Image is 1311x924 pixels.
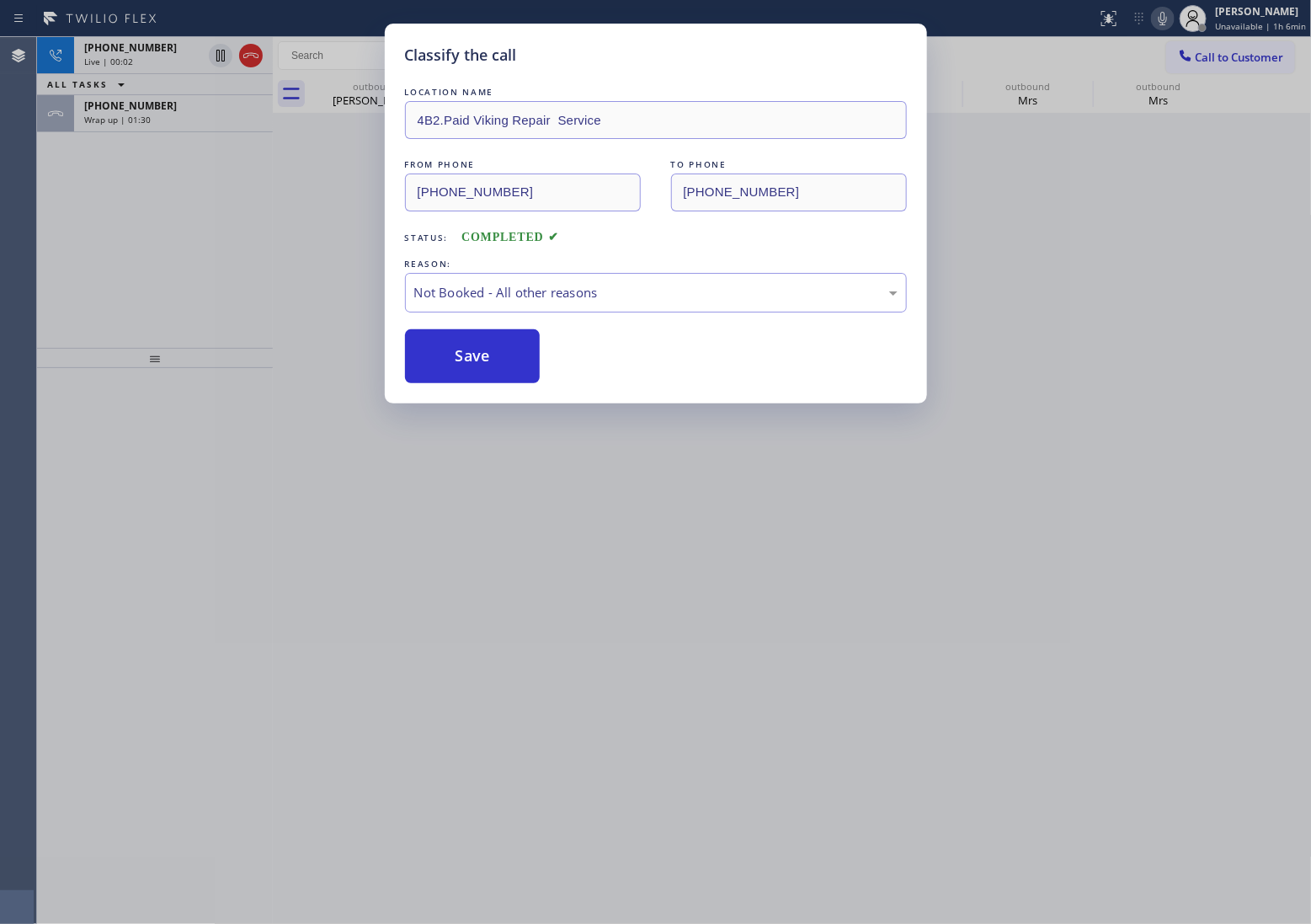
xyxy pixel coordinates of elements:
[405,44,517,67] h5: Classify the call
[405,329,541,383] button: Save
[405,255,907,273] div: REASON:
[405,156,641,174] div: FROM PHONE
[414,283,898,302] div: Not Booked - All other reasons
[405,232,449,243] span: Status:
[405,174,641,211] input: From phone
[671,174,907,211] input: To phone
[405,83,907,101] div: LOCATION NAME
[671,156,907,174] div: TO PHONE
[461,231,559,243] span: COMPLETED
